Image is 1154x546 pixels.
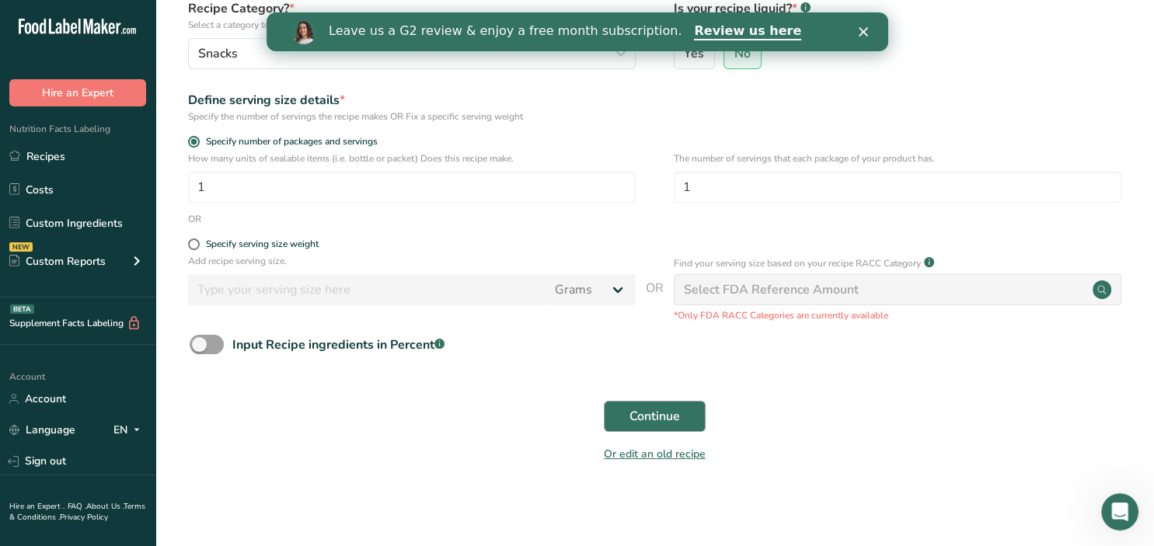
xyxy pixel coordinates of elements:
div: Define serving size details [188,91,636,110]
button: Hire an Expert [9,79,146,106]
div: EN [113,421,146,440]
div: Input Recipe ingredients in Percent [232,336,445,354]
button: Continue [604,401,706,432]
span: No [734,46,751,61]
button: Snacks [188,38,636,69]
a: Or edit an old recipe [604,447,706,461]
iframe: Intercom live chat [1101,493,1138,530]
a: FAQ . [68,501,86,512]
a: Privacy Policy [60,512,108,523]
p: The number of servings that each package of your product has. [674,151,1121,165]
a: Language [9,416,75,443]
div: Close [592,14,608,23]
p: *Only FDA RACC Categories are currently available [674,308,1121,322]
div: Select FDA Reference Amount [684,280,859,299]
a: About Us . [86,501,124,512]
span: Yes [684,46,704,61]
div: NEW [9,242,33,252]
div: Specify the number of servings the recipe makes OR Fix a specific serving weight [188,110,636,123]
p: How many units of sealable items (i.e. bottle or packet) Does this recipe make. [188,151,636,165]
span: Specify number of packages and servings [200,136,378,148]
p: Add recipe serving size. [188,254,636,268]
p: Find your serving size based on your recipe RACC Category [674,256,921,270]
a: Hire an Expert . [9,501,64,512]
div: OR [188,212,201,226]
span: OR [646,279,664,322]
a: Terms & Conditions . [9,501,145,523]
div: Specify serving size weight [206,238,319,250]
div: BETA [10,304,34,314]
div: Custom Reports [9,253,106,270]
span: Snacks [198,44,238,63]
input: Type your serving size here [188,274,545,305]
p: Select a category to organize your recipes [188,18,636,32]
iframe: Intercom live chat banner [267,12,888,51]
span: Continue [629,407,680,426]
